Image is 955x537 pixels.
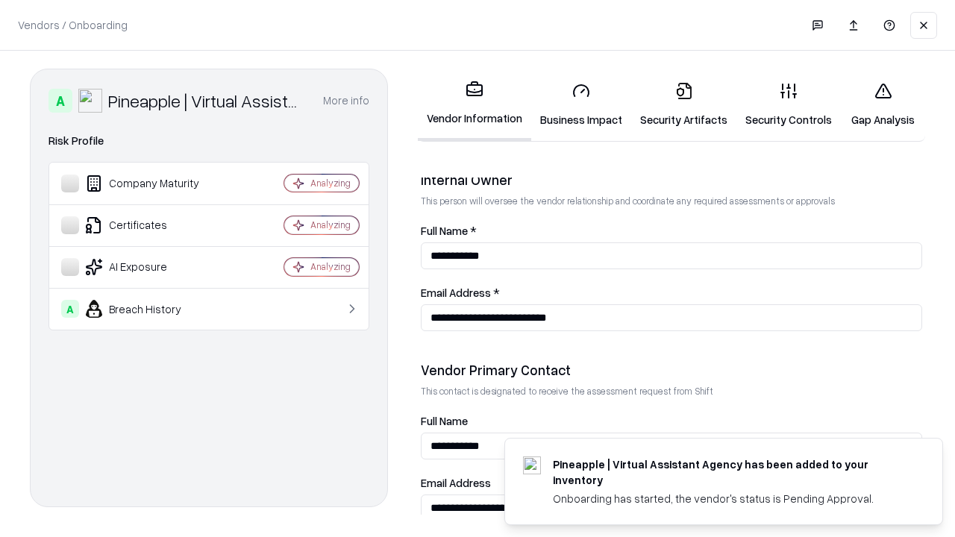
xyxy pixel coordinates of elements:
p: This person will oversee the vendor relationship and coordinate any required assessments or appro... [421,195,922,207]
p: Vendors / Onboarding [18,17,128,33]
div: Pineapple | Virtual Assistant Agency [108,89,305,113]
div: AI Exposure [61,258,239,276]
label: Email Address * [421,287,922,298]
div: Onboarding has started, the vendor's status is Pending Approval. [553,491,907,506]
div: Internal Owner [421,171,922,189]
div: A [61,300,79,318]
a: Security Controls [736,70,841,139]
div: Vendor Primary Contact [421,361,922,379]
label: Full Name [421,415,922,427]
div: Pineapple | Virtual Assistant Agency has been added to your inventory [553,456,907,488]
label: Full Name * [421,225,922,236]
div: Company Maturity [61,175,239,192]
a: Gap Analysis [841,70,925,139]
label: Email Address [421,477,922,489]
a: Security Artifacts [631,70,736,139]
a: Vendor Information [418,69,531,141]
img: Pineapple | Virtual Assistant Agency [78,89,102,113]
div: Breach History [61,300,239,318]
div: Analyzing [310,219,351,231]
div: Analyzing [310,260,351,273]
a: Business Impact [531,70,631,139]
div: A [48,89,72,113]
div: Analyzing [310,177,351,189]
div: Risk Profile [48,132,369,150]
img: trypineapple.com [523,456,541,474]
div: Certificates [61,216,239,234]
button: More info [323,87,369,114]
p: This contact is designated to receive the assessment request from Shift [421,385,922,398]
